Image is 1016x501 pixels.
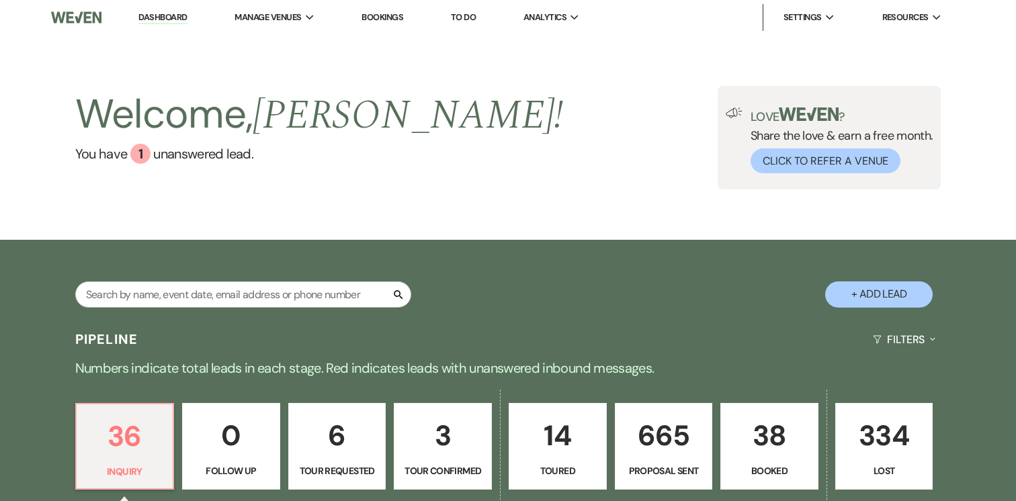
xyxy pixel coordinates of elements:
p: Tour Requested [297,463,378,478]
span: Settings [784,11,822,24]
p: Lost [844,463,925,478]
p: 665 [624,413,704,458]
p: 38 [729,413,810,458]
p: 0 [191,413,271,458]
img: loud-speaker-illustration.svg [726,107,743,118]
button: Filters [867,322,941,357]
a: 36Inquiry [75,403,175,490]
span: [PERSON_NAME] ! [253,85,563,146]
p: Inquiry [85,464,165,479]
h3: Pipeline [75,330,138,349]
div: Share the love & earn a free month. [743,107,933,173]
img: Weven Logo [51,3,101,32]
p: 36 [85,414,165,459]
a: 14Toured [509,403,607,490]
p: Follow Up [191,463,271,478]
p: Toured [517,463,598,478]
a: 3Tour Confirmed [394,403,492,490]
p: 14 [517,413,598,458]
p: Numbers indicate total leads in each stage. Red indicates leads with unanswered inbound messages. [24,357,992,379]
a: Bookings [362,11,403,23]
span: Resources [882,11,929,24]
img: weven-logo-green.svg [779,107,839,121]
p: Proposal Sent [624,463,704,478]
p: Booked [729,463,810,478]
a: 334Lost [835,403,933,490]
h2: Welcome, [75,86,564,144]
a: Dashboard [138,11,187,24]
span: Analytics [523,11,566,24]
p: Tour Confirmed [403,463,483,478]
a: To Do [451,11,476,23]
button: Click to Refer a Venue [751,148,900,173]
a: 6Tour Requested [288,403,386,490]
p: 3 [403,413,483,458]
a: 665Proposal Sent [615,403,713,490]
a: You have 1 unanswered lead. [75,144,564,164]
button: + Add Lead [825,281,933,308]
p: Love ? [751,107,933,123]
a: 0Follow Up [182,403,280,490]
div: 1 [130,144,151,164]
p: 6 [297,413,378,458]
span: Manage Venues [235,11,301,24]
p: 334 [844,413,925,458]
input: Search by name, event date, email address or phone number [75,281,411,308]
a: 38Booked [720,403,818,490]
